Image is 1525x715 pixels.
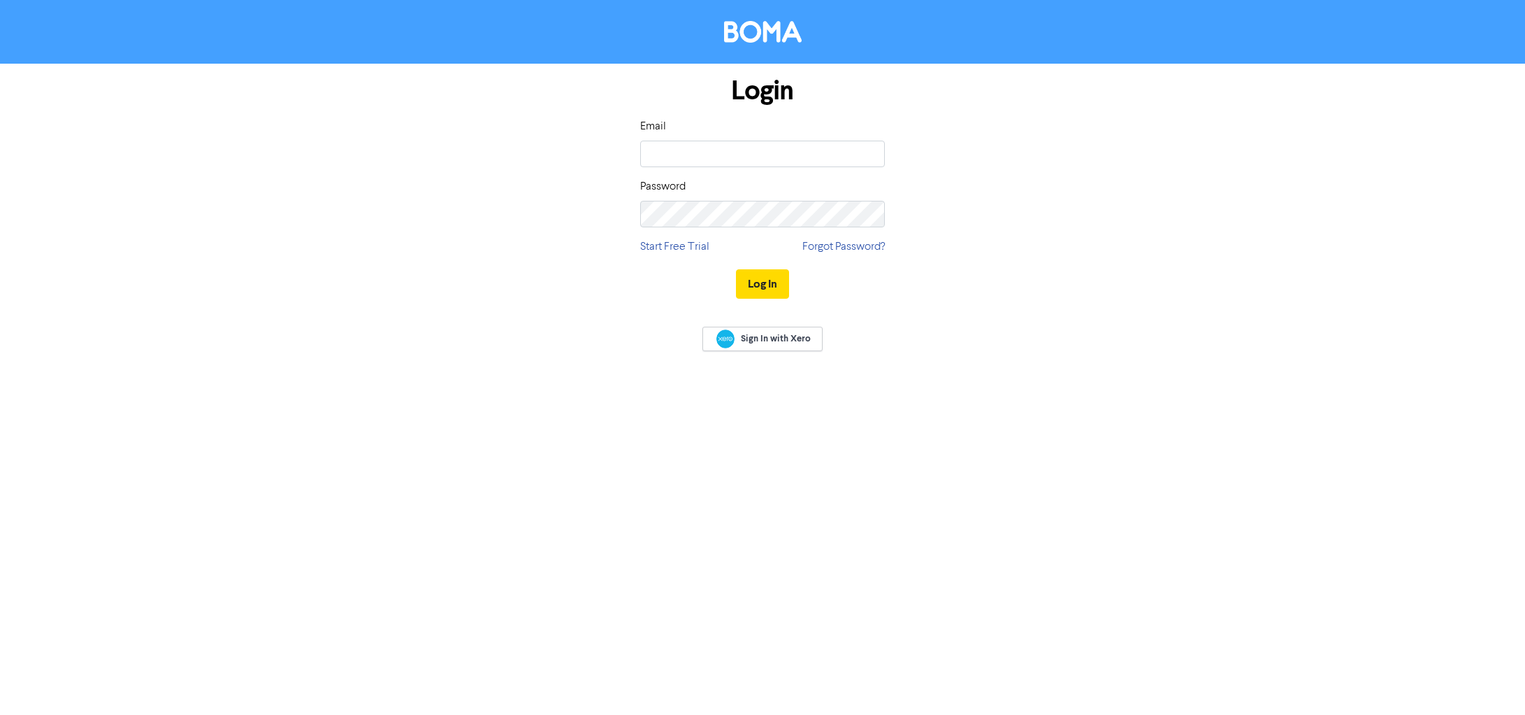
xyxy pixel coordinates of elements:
a: Forgot Password? [802,239,885,255]
a: Sign In with Xero [702,327,823,351]
h1: Login [640,75,885,107]
label: Password [640,178,686,195]
button: Log In [736,269,789,299]
img: BOMA Logo [724,21,802,43]
label: Email [640,118,666,135]
img: Xero logo [716,330,735,348]
span: Sign In with Xero [741,332,811,345]
a: Start Free Trial [640,239,709,255]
